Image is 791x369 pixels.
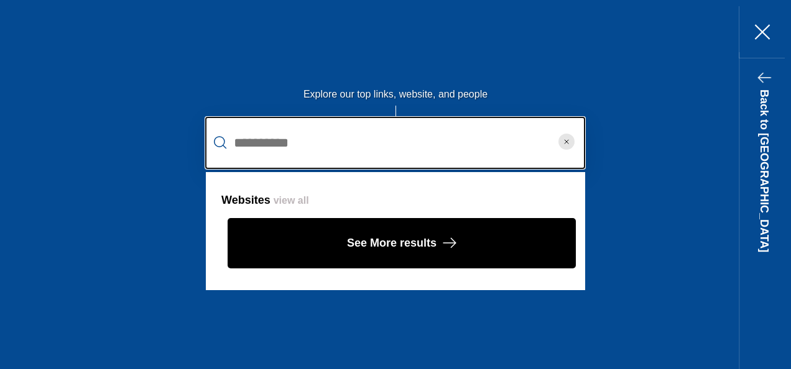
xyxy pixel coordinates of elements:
label: Explore our top links, website, and people [206,89,585,106]
button: reset [548,117,585,169]
a: Websites view all [221,194,309,206]
a: See More results [221,218,570,268]
span: view all [274,195,309,206]
span: Back to [GEOGRAPHIC_DATA] [758,89,770,252]
span: Websites [221,194,271,206]
button: See More results [228,218,576,268]
span: See More results [347,234,437,253]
